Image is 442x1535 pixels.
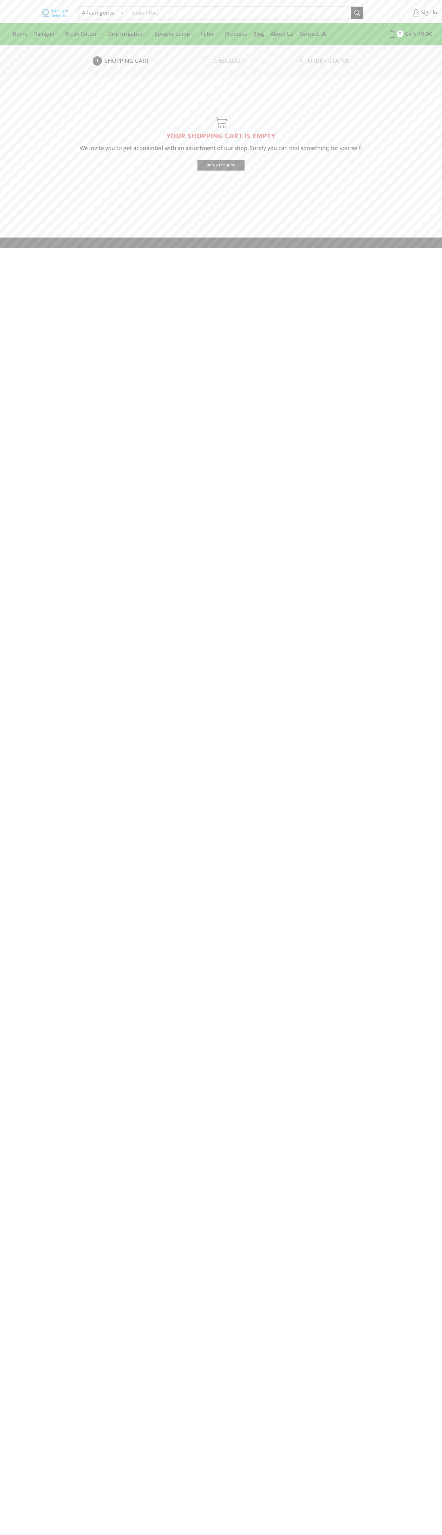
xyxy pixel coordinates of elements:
input: Search for... [128,7,350,19]
a: Brush Cutter [62,27,105,41]
a: Drip Irrigation [105,27,151,41]
span: Return To Shop [207,162,235,168]
a: Products [222,27,250,41]
a: Raingun [31,27,62,41]
span: Sign in [420,9,437,17]
h1: YOUR SHOPPING CART IS EMPTY [41,132,401,141]
p: We invite you to get acquainted with an assortment of our shop. Surely you can find something for... [41,143,401,153]
a: Checkout [202,56,294,66]
a: Contact Us [296,27,330,41]
a: 0 Cart ₹0.00 [370,28,433,40]
a: About Us [267,27,296,41]
a: Return To Shop [197,160,245,171]
span: ₹ [418,29,421,39]
button: Search button [351,7,363,19]
a: Blog [250,27,267,41]
a: Sprayer pump [151,27,197,41]
bdi: 0.00 [418,29,433,39]
span: Cart [403,30,416,38]
a: Sign in [373,7,437,19]
a: Home [9,27,31,41]
span: 0 [397,30,403,37]
a: Filter [198,27,222,41]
